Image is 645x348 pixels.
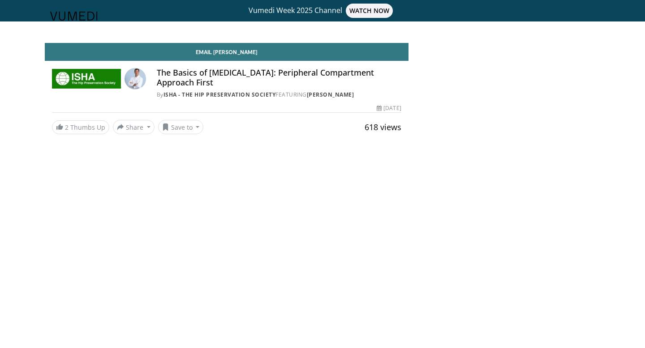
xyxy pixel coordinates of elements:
img: VuMedi Logo [50,12,98,21]
a: [PERSON_NAME] [307,91,354,98]
div: [DATE] [377,104,401,112]
img: ISHA - The Hip Preservation Society [52,68,121,89]
img: Avatar [125,68,146,89]
a: 2 Thumbs Up [52,120,109,134]
button: Share [113,120,155,134]
a: ISHA - The Hip Preservation Society [163,91,276,98]
span: 618 views [365,122,401,132]
button: Save to [158,120,204,134]
a: Email [PERSON_NAME] [45,43,408,61]
div: By FEATURING [157,91,401,99]
h4: The Basics of [MEDICAL_DATA]: Peripheral Compartment Approach First [157,68,401,87]
span: 2 [65,123,69,132]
